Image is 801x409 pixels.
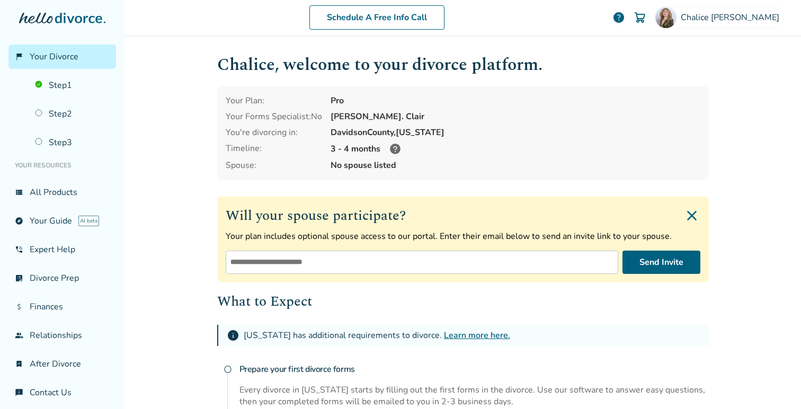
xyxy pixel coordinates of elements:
div: 3 - 4 months [331,143,700,155]
a: attach_moneyFinances [8,295,116,319]
a: phone_in_talkExpert Help [8,237,116,262]
h4: Prepare your first divorce forms [239,359,709,380]
a: Step2 [29,102,116,126]
span: Spouse: [226,159,322,171]
img: Close invite form [683,207,700,224]
a: flag_2Your Divorce [8,45,116,69]
iframe: Chat Widget [748,358,801,409]
h2: Will your spouse participate? [226,205,700,226]
button: Send Invite [622,251,700,274]
span: attach_money [15,303,23,311]
span: chat_info [15,388,23,397]
a: bookmark_checkAfter Divorce [8,352,116,376]
div: Pro [331,95,700,106]
div: Timeline: [226,143,322,155]
a: Learn more here. [444,330,510,341]
p: Your plan includes optional spouse access to our portal. Enter their email below to send an invit... [226,230,700,242]
span: phone_in_talk [15,245,23,254]
div: Your Plan: [226,95,322,106]
h2: What to Expect [217,291,709,312]
h1: Chalice , welcome to your divorce platform. [217,52,709,78]
span: list_alt_check [15,274,23,282]
div: Every divorce in [US_STATE] starts by filling out the first forms in the divorce. Use our softwar... [239,384,709,407]
span: explore [15,217,23,225]
a: Step1 [29,73,116,97]
img: Cart [634,11,646,24]
span: flag_2 [15,52,23,61]
a: list_alt_checkDivorce Prep [8,266,116,290]
span: Chalice [PERSON_NAME] [681,12,784,23]
span: bookmark_check [15,360,23,368]
a: Schedule A Free Info Call [309,5,444,30]
a: chat_infoContact Us [8,380,116,405]
a: Step3 [29,130,116,155]
div: [US_STATE] has additional requirements to divorce. [244,330,510,341]
div: You're divorcing in: [226,127,322,138]
a: groupRelationships [8,323,116,348]
span: group [15,331,23,340]
div: [PERSON_NAME]. Clair [331,111,700,122]
li: Your Resources [8,155,116,176]
a: help [612,11,625,24]
span: AI beta [78,216,99,226]
span: info [227,329,239,342]
div: Your Forms Specialist: No [226,111,322,122]
img: Chalice Jones [655,7,677,28]
span: Your Divorce [30,51,78,63]
span: view_list [15,188,23,197]
a: view_listAll Products [8,180,116,204]
div: Davidson County, [US_STATE] [331,127,700,138]
span: radio_button_unchecked [224,365,232,374]
a: exploreYour GuideAI beta [8,209,116,233]
span: No spouse listed [331,159,700,171]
